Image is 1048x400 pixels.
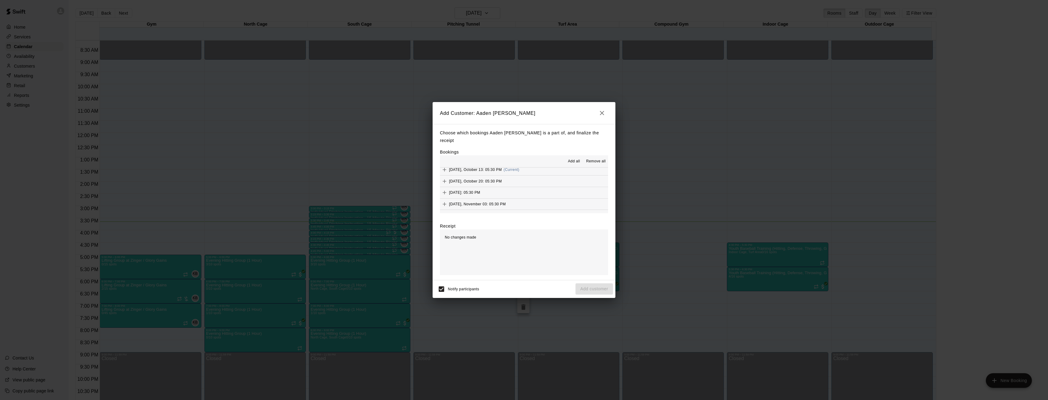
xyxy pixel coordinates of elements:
[440,199,608,210] button: Add[DATE], November 03: 05:30 PM
[433,102,615,124] h2: Add Customer: Aaden [PERSON_NAME]
[448,287,479,291] span: Notify participants
[440,150,459,154] label: Bookings
[449,179,502,183] span: [DATE], October 20: 05:30 PM
[504,168,519,172] span: (Current)
[440,202,449,206] span: Add
[440,164,608,175] button: Add[DATE], October 13: 05:30 PM(Current)
[449,202,506,206] span: [DATE], November 03: 05:30 PM
[440,210,608,221] button: Add[DATE], November 10: 05:30 PM
[440,187,608,198] button: Add[DATE]: 05:30 PM
[449,168,502,172] span: [DATE], October 13: 05:30 PM
[440,167,449,172] span: Add
[440,190,449,195] span: Add
[568,158,580,165] span: Add all
[440,129,608,144] p: Choose which bookings Aaden [PERSON_NAME] is a part of, and finalize the receipt
[584,157,608,166] button: Remove all
[440,213,449,218] span: Add
[440,179,449,183] span: Add
[449,213,506,218] span: [DATE], November 10: 05:30 PM
[564,157,584,166] button: Add all
[440,175,608,187] button: Add[DATE], October 20: 05:30 PM
[449,190,480,195] span: [DATE]: 05:30 PM
[586,158,606,165] span: Remove all
[440,223,455,229] label: Receipt
[445,235,476,239] span: No changes made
